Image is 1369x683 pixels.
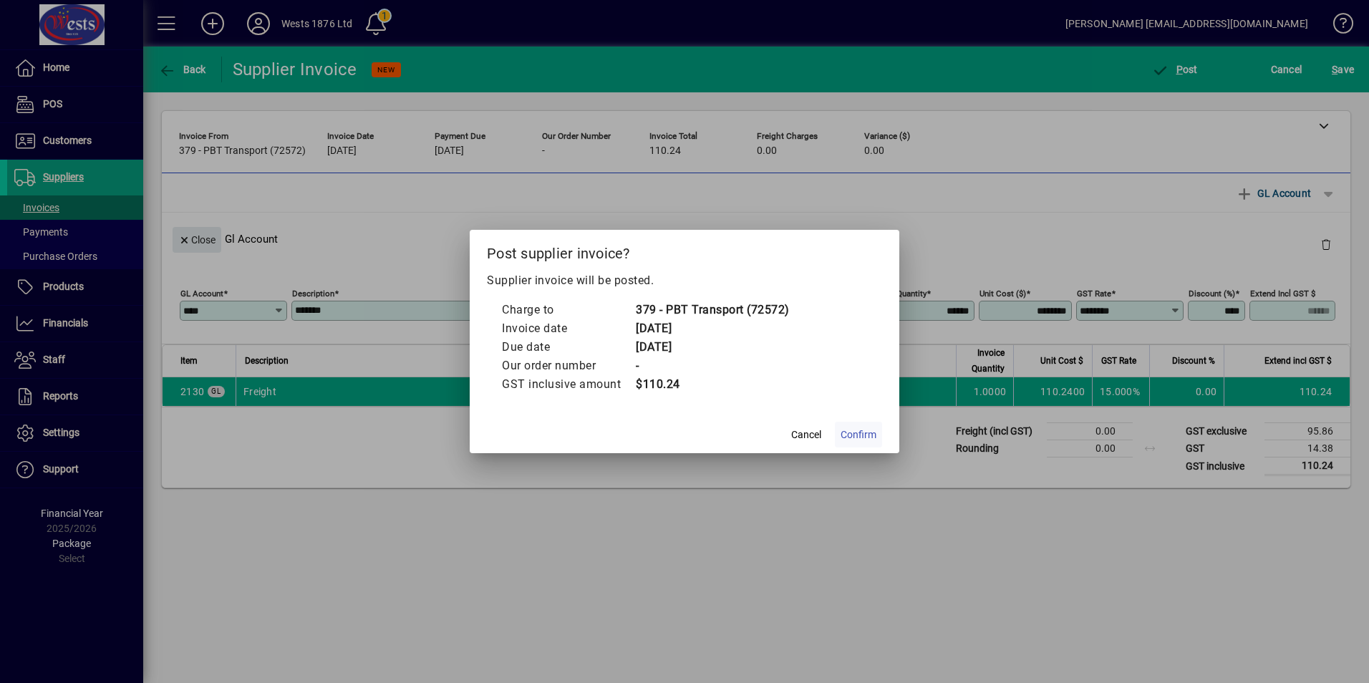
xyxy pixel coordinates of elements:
[501,319,635,338] td: Invoice date
[501,357,635,375] td: Our order number
[470,230,899,271] h2: Post supplier invoice?
[835,422,882,447] button: Confirm
[501,375,635,394] td: GST inclusive amount
[841,427,876,442] span: Confirm
[501,301,635,319] td: Charge to
[791,427,821,442] span: Cancel
[635,319,790,338] td: [DATE]
[635,301,790,319] td: 379 - PBT Transport (72572)
[635,375,790,394] td: $110.24
[487,272,882,289] p: Supplier invoice will be posted.
[501,338,635,357] td: Due date
[635,338,790,357] td: [DATE]
[635,357,790,375] td: -
[783,422,829,447] button: Cancel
